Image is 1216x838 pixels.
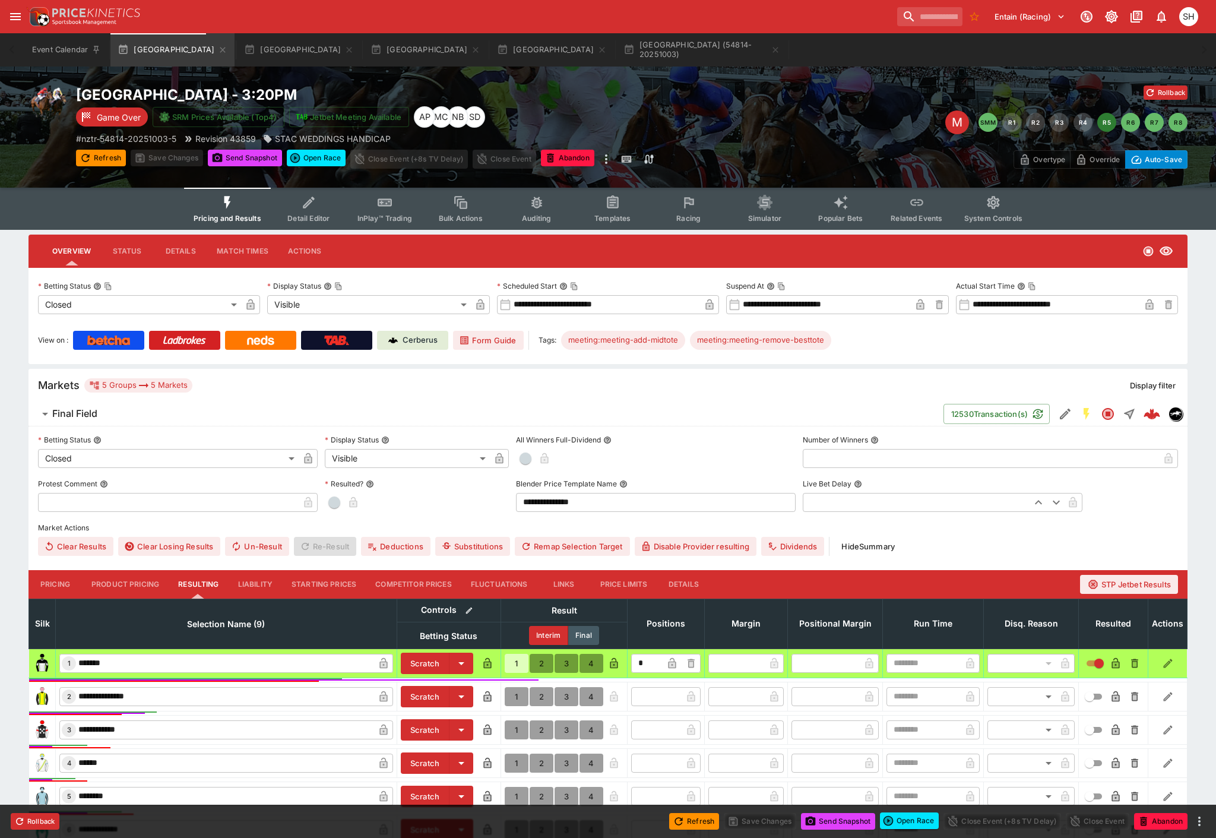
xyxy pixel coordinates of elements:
[33,754,52,773] img: runner 4
[38,435,91,445] p: Betting Status
[25,33,108,67] button: Event Calendar
[1151,6,1172,27] button: Notifications
[267,281,321,291] p: Display Status
[1076,6,1097,27] button: Connected to PK
[579,687,603,706] button: 4
[1079,599,1148,649] th: Resulted
[1168,113,1187,132] button: R8
[530,687,553,706] button: 2
[1101,407,1115,421] svg: Closed
[1148,599,1187,649] th: Actions
[11,813,59,830] button: Rollback
[555,787,578,806] button: 3
[561,334,685,346] span: meeting:meeting-add-midtote
[801,813,875,830] button: Send Snapshot
[38,479,97,489] p: Protest Comment
[65,692,74,701] span: 2
[5,6,26,27] button: open drawer
[278,237,331,265] button: Actions
[401,719,449,741] button: Scratch
[788,599,883,649] th: Positional Margin
[984,599,1079,649] th: Disq. Reason
[289,107,409,127] button: Jetbet Meeting Available
[761,537,824,556] button: Dividends
[76,150,126,166] button: Refresh
[97,111,141,124] p: Game Over
[897,7,962,26] input: search
[1142,245,1154,257] svg: Closed
[515,537,630,556] button: Remap Selection Target
[555,654,578,673] button: 3
[401,786,449,807] button: Scratch
[690,331,831,350] div: Betting Target: cerberus
[33,720,52,739] img: runner 3
[28,86,66,124] img: horse_racing.png
[628,599,705,649] th: Positions
[579,720,603,739] button: 4
[282,570,366,599] button: Starting Prices
[559,282,568,290] button: Scheduled StartCopy To Clipboard
[154,237,207,265] button: Details
[1076,403,1097,425] button: SGM Enabled
[407,629,490,643] span: Betting Status
[541,150,594,166] button: Abandon
[381,436,389,444] button: Display Status
[690,334,831,346] span: meeting:meeting-remove-besttote
[194,214,261,223] span: Pricing and Results
[705,599,788,649] th: Margin
[401,752,449,774] button: Scratch
[530,787,553,806] button: 2
[1026,113,1045,132] button: R2
[1123,376,1183,395] button: Display filter
[505,720,528,739] button: 1
[943,404,1050,424] button: 12530Transaction(s)
[76,132,176,145] p: Copy To Clipboard
[1125,150,1187,169] button: Auto-Save
[361,537,430,556] button: Deductions
[505,687,528,706] button: 1
[497,281,557,291] p: Scheduled Start
[530,720,553,739] button: 2
[1090,153,1120,166] p: Override
[208,150,282,166] button: Send Snapshot
[247,336,274,345] img: Neds
[1168,407,1183,421] div: nztr
[669,813,719,830] button: Refresh
[880,812,939,829] button: Open Race
[357,214,412,223] span: InPlay™ Trading
[1050,113,1069,132] button: R3
[1192,814,1206,828] button: more
[87,336,130,345] img: Betcha
[568,626,599,645] button: Final
[1144,86,1187,100] button: Rollback
[1033,153,1065,166] p: Overtype
[82,570,169,599] button: Product Pricing
[414,106,435,128] div: Allan Pollitt
[388,336,398,345] img: Cerberus
[570,282,578,290] button: Copy To Clipboard
[324,282,332,290] button: Display StatusCopy To Clipboard
[767,282,775,290] button: Suspend AtCopy To Clipboard
[619,480,628,488] button: Blender Price Template Name
[325,449,490,468] div: Visible
[65,759,74,767] span: 4
[1054,403,1076,425] button: Edit Detail
[33,687,52,706] img: runner 2
[100,480,108,488] button: Protest Comment
[555,720,578,739] button: 3
[537,570,591,599] button: Links
[1014,150,1071,169] button: Overtype
[461,603,477,618] button: Bulk edit
[287,214,330,223] span: Detail Editor
[803,479,851,489] p: Live Bet Delay
[267,295,470,314] div: Visible
[964,214,1022,223] span: System Controls
[505,754,528,773] button: 1
[541,151,594,163] span: Mark an event as closed and abandoned.
[635,537,756,556] button: Disable Provider resulting
[184,188,1032,230] div: Event type filters
[599,150,613,169] button: more
[676,214,701,223] span: Racing
[43,237,100,265] button: Overview
[93,282,102,290] button: Betting StatusCopy To Clipboard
